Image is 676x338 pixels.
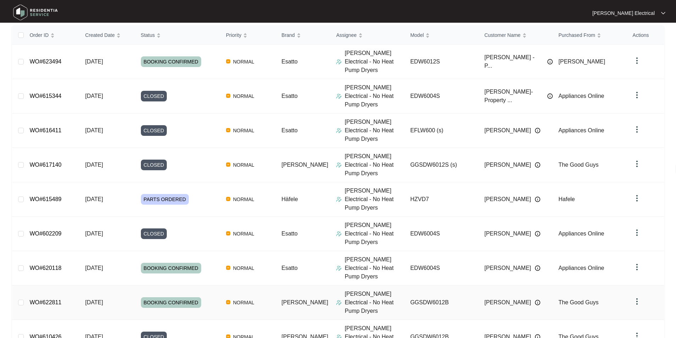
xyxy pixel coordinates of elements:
[633,228,641,237] img: dropdown arrow
[633,56,641,65] img: dropdown arrow
[29,299,61,305] a: WO#622811
[559,231,604,237] span: Appliances Online
[592,10,655,17] p: [PERSON_NAME] Electrical
[226,266,230,270] img: Vercel Logo
[220,26,276,45] th: Priority
[484,126,531,135] span: [PERSON_NAME]
[336,93,342,99] img: Assigner Icon
[559,162,599,168] span: The Good Guys
[484,53,544,70] span: [PERSON_NAME] - P...
[29,265,61,271] a: WO#620118
[559,59,605,65] span: [PERSON_NAME]
[85,59,103,65] span: [DATE]
[547,59,553,65] img: Info icon
[336,231,342,237] img: Assigner Icon
[410,31,424,39] span: Model
[85,93,103,99] span: [DATE]
[633,263,641,271] img: dropdown arrow
[226,162,230,167] img: Vercel Logo
[29,59,61,65] a: WO#623494
[345,290,405,315] p: [PERSON_NAME] Electrical - No Heat Pump Dryers
[336,59,342,65] img: Assigner Icon
[559,299,599,305] span: The Good Guys
[535,128,540,133] img: Info icon
[85,265,103,271] span: [DATE]
[281,299,328,305] span: [PERSON_NAME]
[484,229,531,238] span: [PERSON_NAME]
[141,91,167,101] span: CLOSED
[141,194,189,205] span: PARTS ORDERED
[627,26,664,45] th: Actions
[281,93,297,99] span: Esatto
[336,31,357,39] span: Assignee
[345,255,405,281] p: [PERSON_NAME] Electrical - No Heat Pump Dryers
[547,93,553,99] img: Info icon
[11,2,60,23] img: residentia service logo
[633,91,641,99] img: dropdown arrow
[405,26,479,45] th: Model
[535,300,540,305] img: Info icon
[559,196,575,202] span: Hafele
[141,297,201,308] span: BOOKING CONFIRMED
[633,297,641,306] img: dropdown arrow
[345,187,405,212] p: [PERSON_NAME] Electrical - No Heat Pump Dryers
[405,79,479,113] td: EDW6004S
[230,161,257,169] span: NORMAL
[29,31,49,39] span: Order ID
[484,264,531,272] span: [PERSON_NAME]
[330,26,405,45] th: Assignee
[336,162,342,168] img: Assigner Icon
[336,265,342,271] img: Assigner Icon
[29,196,61,202] a: WO#615489
[281,127,297,133] span: Esatto
[141,31,155,39] span: Status
[345,83,405,109] p: [PERSON_NAME] Electrical - No Heat Pump Dryers
[345,49,405,74] p: [PERSON_NAME] Electrical - No Heat Pump Dryers
[85,162,103,168] span: [DATE]
[141,125,167,136] span: CLOSED
[336,128,342,133] img: Assigner Icon
[405,286,479,320] td: GGSDW6012B
[85,231,103,237] span: [DATE]
[141,263,201,273] span: BOOKING CONFIRMED
[559,265,604,271] span: Appliances Online
[276,26,330,45] th: Brand
[79,26,135,45] th: Created Date
[345,221,405,246] p: [PERSON_NAME] Electrical - No Heat Pump Dryers
[226,31,242,39] span: Priority
[230,195,257,204] span: NORMAL
[29,127,61,133] a: WO#616411
[559,127,604,133] span: Appliances Online
[141,228,167,239] span: CLOSED
[405,113,479,148] td: EFLW600 (s)
[405,45,479,79] td: EDW6012S
[661,11,665,15] img: dropdown arrow
[29,93,61,99] a: WO#615344
[405,251,479,286] td: EDW6004S
[85,31,115,39] span: Created Date
[141,56,201,67] span: BOOKING CONFIRMED
[226,300,230,304] img: Vercel Logo
[281,231,297,237] span: Esatto
[484,88,544,105] span: [PERSON_NAME]- Property ...
[553,26,627,45] th: Purchased From
[484,31,521,39] span: Customer Name
[230,126,257,135] span: NORMAL
[226,231,230,236] img: Vercel Logo
[230,92,257,100] span: NORMAL
[633,125,641,134] img: dropdown arrow
[281,59,297,65] span: Esatto
[230,264,257,272] span: NORMAL
[405,217,479,251] td: EDW6004S
[281,162,328,168] span: [PERSON_NAME]
[535,231,540,237] img: Info icon
[535,162,540,168] img: Info icon
[484,161,531,169] span: [PERSON_NAME]
[281,265,297,271] span: Esatto
[559,93,604,99] span: Appliances Online
[230,57,257,66] span: NORMAL
[633,194,641,203] img: dropdown arrow
[633,160,641,168] img: dropdown arrow
[29,162,61,168] a: WO#617140
[479,26,553,45] th: Customer Name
